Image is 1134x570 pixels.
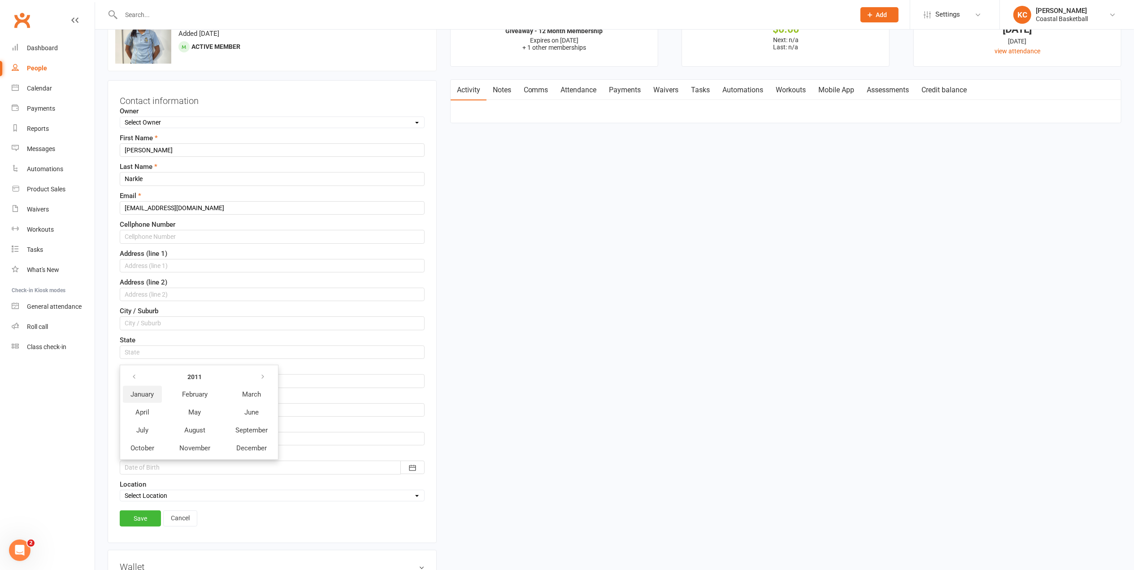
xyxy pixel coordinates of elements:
[123,422,162,439] button: July
[120,288,425,301] input: Address (line 2)
[189,408,201,416] span: May
[860,7,899,22] button: Add
[12,317,95,337] a: Roll call
[120,248,167,259] label: Address (line 1)
[163,422,227,439] button: August
[27,226,54,233] div: Workouts
[770,80,812,100] a: Workouts
[120,335,135,345] label: State
[522,44,586,51] span: + 1 other memberships
[995,47,1040,55] a: view attendance
[242,390,261,398] span: March
[123,404,162,421] button: April
[120,190,141,201] label: Email
[120,510,161,527] a: Save
[163,440,227,457] button: November
[11,9,33,31] a: Clubworx
[120,219,175,230] label: Cellphone Number
[184,426,205,434] span: August
[1036,7,1088,15] div: [PERSON_NAME]
[12,179,95,199] a: Product Sales
[27,246,43,253] div: Tasks
[120,172,425,186] input: Last Name
[12,78,95,99] a: Calendar
[27,303,82,310] div: General attendance
[12,159,95,179] a: Automations
[12,220,95,240] a: Workouts
[120,133,158,143] label: First Name
[1036,15,1088,23] div: Coastal Basketball
[505,27,603,35] strong: Giveaway - 12 Month Membership
[12,99,95,119] a: Payments
[27,65,47,72] div: People
[131,390,154,398] span: January
[169,372,221,382] strong: 2011
[235,426,268,434] span: September
[12,199,95,220] a: Waivers
[120,230,425,243] input: Cellphone Number
[236,444,267,452] span: December
[12,337,95,357] a: Class kiosk mode
[922,36,1113,46] div: [DATE]
[163,386,227,403] button: February
[1013,6,1031,24] div: KC
[123,386,162,403] button: January
[136,426,148,434] span: July
[27,186,65,193] div: Product Sales
[12,58,95,78] a: People
[120,363,149,374] label: Postcode
[120,316,425,330] input: City / Suburb
[27,145,55,152] div: Messages
[603,80,647,100] a: Payments
[120,201,425,215] input: Email
[120,277,167,288] label: Address (line 2)
[120,345,425,359] input: State
[179,444,210,452] span: November
[12,119,95,139] a: Reports
[228,422,275,439] button: September
[812,80,861,100] a: Mobile App
[135,408,149,416] span: April
[487,80,517,100] a: Notes
[12,260,95,280] a: What's New
[690,36,881,51] p: Next: n/a Last: n/a
[647,80,685,100] a: Waivers
[244,408,259,416] span: June
[685,80,717,100] a: Tasks
[120,306,158,316] label: City / Suburb
[120,92,425,106] h3: Contact information
[228,440,275,457] button: December
[27,105,55,112] div: Payments
[120,259,425,272] input: Address (line 1)
[120,143,425,157] input: First Name
[191,43,240,50] span: Active member
[120,106,139,117] label: Owner
[27,165,63,173] div: Automations
[120,161,157,172] label: Last Name
[118,9,849,21] input: Search...
[120,479,146,490] label: Location
[130,444,154,452] span: October
[27,44,58,52] div: Dashboard
[178,30,219,38] time: Added [DATE]
[27,323,48,330] div: Roll call
[27,206,49,213] div: Waivers
[517,80,555,100] a: Comms
[876,11,887,18] span: Add
[530,37,578,44] span: Expires on [DATE]
[115,8,171,64] img: image1756797756.png
[27,343,66,350] div: Class check-in
[27,85,52,92] div: Calendar
[27,540,35,547] span: 2
[916,80,973,100] a: Credit balance
[12,297,95,317] a: General attendance kiosk mode
[555,80,603,100] a: Attendance
[12,240,95,260] a: Tasks
[163,404,227,421] button: May
[935,4,960,25] span: Settings
[228,386,275,403] button: March
[451,80,487,100] a: Activity
[12,38,95,58] a: Dashboard
[228,404,275,421] button: June
[182,390,208,398] span: February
